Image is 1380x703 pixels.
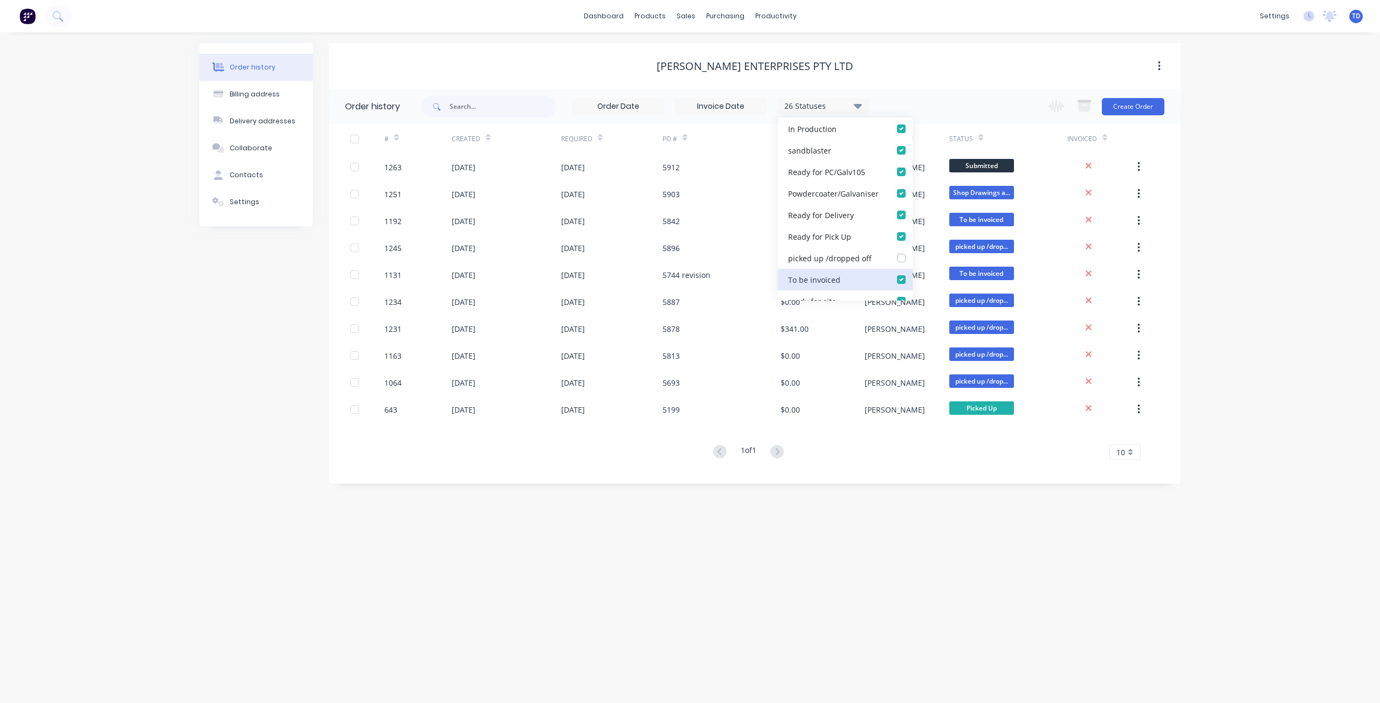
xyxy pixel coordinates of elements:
button: Delivery addresses [199,108,313,135]
div: [DATE] [452,377,475,388]
span: Submitted [949,159,1014,172]
div: 1163 [384,350,402,361]
div: ready for site [788,295,836,307]
input: Order Date [573,99,664,115]
span: Picked Up [949,401,1014,415]
div: 1245 [384,242,402,254]
div: Invoiced [1067,134,1097,144]
div: Powdercoater/Galvaniser [788,187,879,199]
div: 1064 [384,377,402,388]
div: PO # [663,134,677,144]
div: In Production [788,123,837,134]
div: productivity [750,8,802,24]
span: Shop Drawings a... [949,186,1014,199]
span: To be invoiced [949,213,1014,226]
div: Delivery addresses [230,116,295,126]
div: Contacts [230,170,263,180]
div: $0.00 [781,377,800,388]
div: 5896 [663,242,680,254]
div: 1 of 1 [741,444,756,460]
span: To be invoiced [949,267,1014,280]
span: picked up /drop... [949,240,1014,253]
div: [DATE] [561,215,585,227]
div: [DATE] [561,350,585,361]
div: [PERSON_NAME] Enterprises PTY LTD [657,60,853,73]
div: Ready for Delivery [788,209,854,220]
div: products [629,8,671,24]
div: [DATE] [561,269,585,281]
div: 5878 [663,323,680,335]
div: Order history [230,62,275,72]
div: Status [949,124,1067,154]
div: [DATE] [561,377,585,388]
div: Status [949,134,973,144]
div: [DATE] [452,404,475,415]
div: [DATE] [452,296,475,308]
div: [DATE] [452,215,475,227]
div: Created [452,124,561,154]
div: [PERSON_NAME] [865,377,925,388]
div: Required [561,134,592,144]
span: 10 [1116,447,1125,458]
div: settings [1254,8,1295,24]
div: 1231 [384,323,402,335]
div: # [384,124,452,154]
div: [DATE] [452,242,475,254]
img: Factory [19,8,36,24]
div: [DATE] [561,323,585,335]
div: [PERSON_NAME] [865,404,925,415]
div: [DATE] [452,189,475,200]
div: $0.00 [781,296,800,308]
div: 1263 [384,162,402,173]
div: Order history [345,100,400,113]
div: # [384,134,389,144]
div: 5744 revision [663,269,710,281]
input: Search... [450,96,556,117]
div: Invoiced [1067,124,1135,154]
div: 5813 [663,350,680,361]
div: [DATE] [452,323,475,335]
div: $0.00 [781,350,800,361]
div: [DATE] [561,162,585,173]
div: 1234 [384,296,402,308]
div: 5842 [663,215,680,227]
input: Invoice Date [675,99,766,115]
span: picked up /drop... [949,321,1014,334]
div: 1131 [384,269,402,281]
div: 1192 [384,215,402,227]
div: sales [671,8,701,24]
div: [DATE] [561,189,585,200]
button: Settings [199,189,313,215]
div: [PERSON_NAME] [865,350,925,361]
div: To be invoiced [788,274,840,285]
span: TD [1352,11,1361,21]
div: purchasing [701,8,750,24]
div: [PERSON_NAME] [865,296,925,308]
button: Contacts [199,162,313,189]
div: [DATE] [452,350,475,361]
button: Order history [199,54,313,81]
button: Create Order [1102,98,1164,115]
div: Settings [230,197,259,207]
div: [DATE] [561,404,585,415]
div: $0.00 [781,404,800,415]
div: 5199 [663,404,680,415]
div: $341.00 [781,323,809,335]
div: [DATE] [452,162,475,173]
div: Collaborate [230,143,272,153]
div: 1251 [384,189,402,200]
div: 5887 [663,296,680,308]
div: Billing address [230,89,280,99]
div: 26 Statuses [778,100,868,112]
button: Collaborate [199,135,313,162]
button: Billing address [199,81,313,108]
div: [DATE] [452,269,475,281]
div: Required [561,124,663,154]
div: [PERSON_NAME] [865,323,925,335]
div: 5912 [663,162,680,173]
div: [DATE] [561,296,585,308]
div: sandblaster [788,144,831,156]
div: Ready for PC/Galv105 [788,166,865,177]
div: Ready for Pick Up [788,231,851,242]
div: 5693 [663,377,680,388]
